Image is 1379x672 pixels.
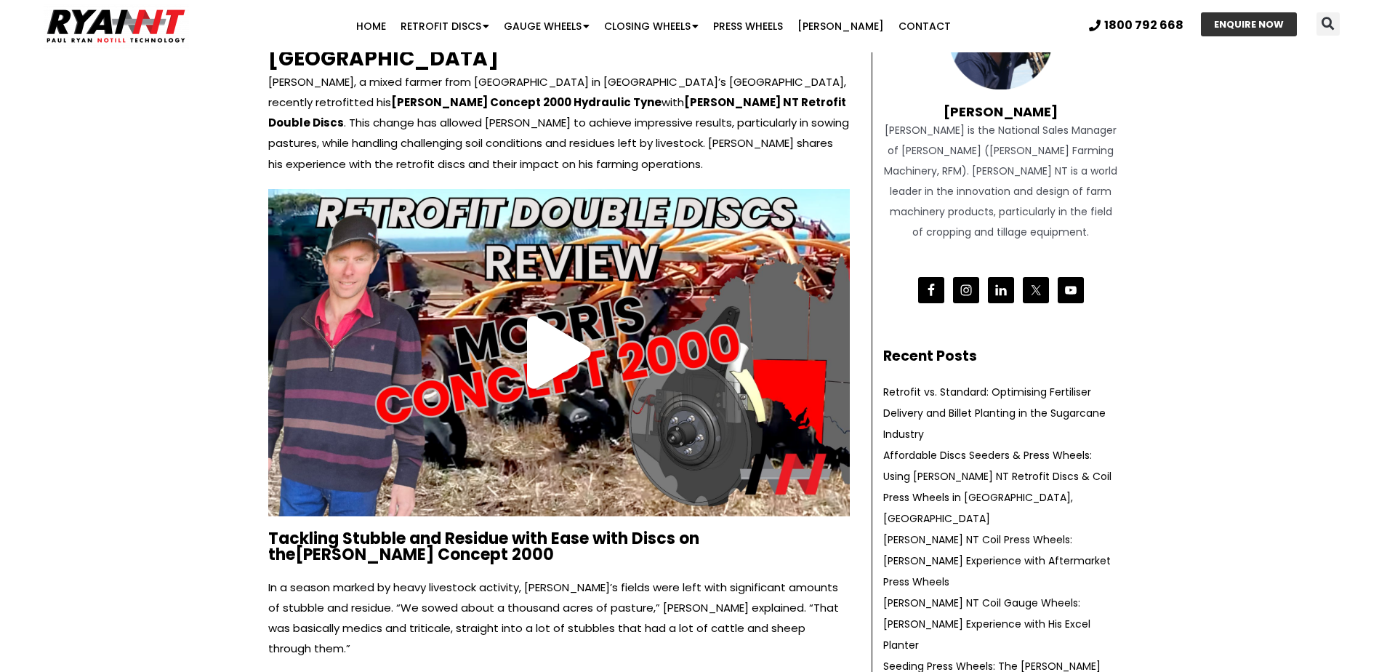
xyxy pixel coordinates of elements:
p: In a season marked by heavy livestock activity, [PERSON_NAME]’s fields were left with significant... [268,577,850,659]
a: [PERSON_NAME] NT Coil Gauge Wheels: [PERSON_NAME] Experience with His Excel Planter [883,596,1090,652]
div: Play Video about Retrofit discs on a Morris Concept 2000 [527,316,591,389]
a: 1800 792 668 [1089,20,1183,32]
a: Retrofit Discs [393,12,496,41]
b: [PERSON_NAME] Concept 2000 [295,543,554,566]
a: Gauge Wheels [496,12,597,41]
span: ENQUIRE NOW [1214,20,1284,29]
a: Contact [891,12,958,41]
a: Press Wheels [706,12,790,41]
a: [PERSON_NAME] NT Coil Press Wheels: [PERSON_NAME] Experience with Aftermarket Press Wheels [883,532,1111,589]
nav: Menu [268,12,1040,41]
a: ENQUIRE NOW [1201,12,1297,36]
span: 1800 792 668 [1104,20,1183,32]
a: Retrofit vs. Standard: Optimising Fertiliser Delivery and Billet Planting in the Sugarcane Industry [883,385,1106,441]
h4: [PERSON_NAME] [883,89,1119,120]
b: [PERSON_NAME] Concept 2000 Hydraulic Tyne [391,95,662,110]
a: [PERSON_NAME] [790,12,891,41]
h2: Recent Posts [883,346,1119,367]
div: [PERSON_NAME] is the National Sales Manager of [PERSON_NAME] ([PERSON_NAME] Farming Machinery, RF... [883,120,1119,242]
a: Affordable Discs Seeders & Press Wheels: Using [PERSON_NAME] NT Retrofit Discs & Coil Press Wheel... [883,448,1111,526]
p: [PERSON_NAME], a mixed farmer from [GEOGRAPHIC_DATA] in [GEOGRAPHIC_DATA]’s [GEOGRAPHIC_DATA], re... [268,72,850,174]
a: Home [349,12,393,41]
b: Tackling Stubble and Residue with Ease with Discs on the [268,527,699,566]
a: Closing Wheels [597,12,706,41]
div: Search [1316,12,1340,36]
img: Ryan NT logo [44,4,189,49]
